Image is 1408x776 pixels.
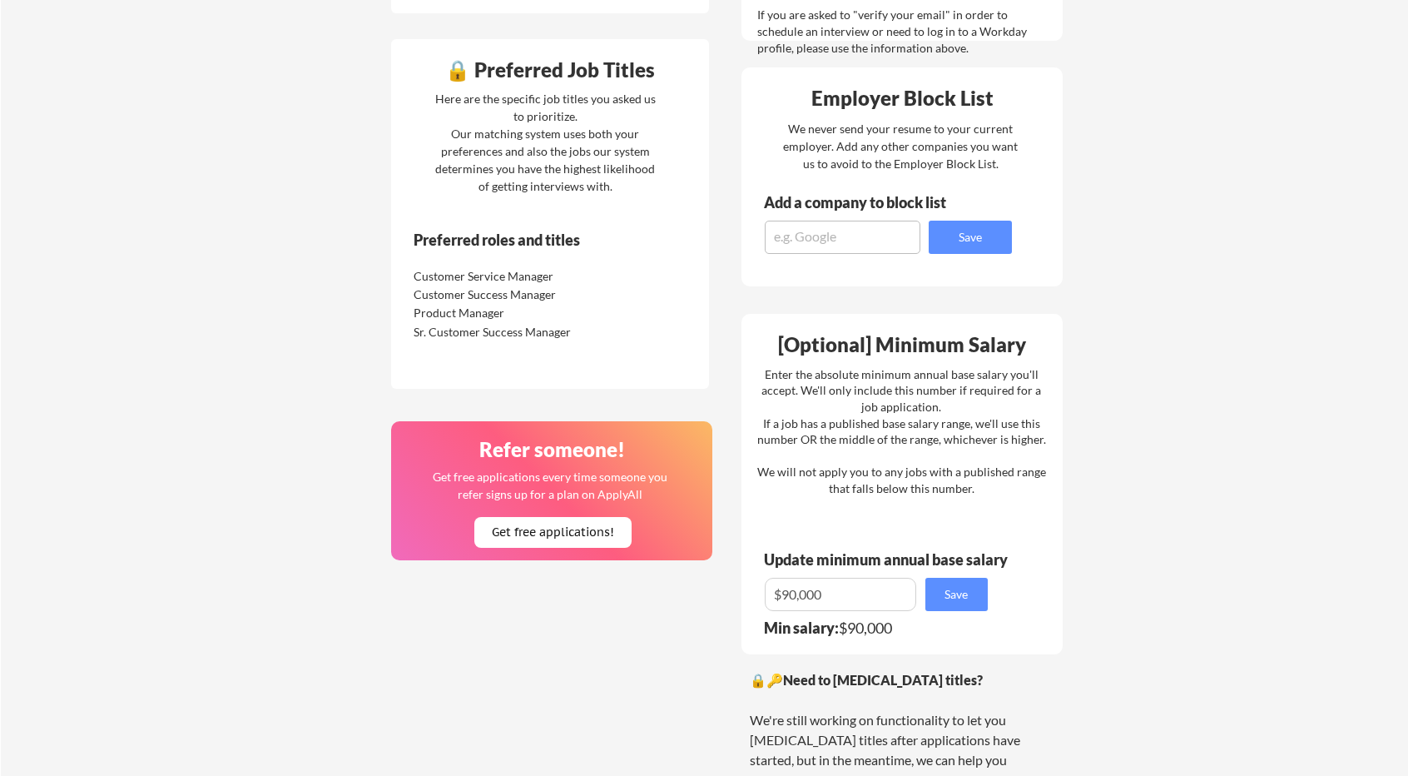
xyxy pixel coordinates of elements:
[414,324,589,341] div: Sr. Customer Success Manager
[414,305,589,321] div: Product Manager
[764,195,972,210] div: Add a company to block list
[414,286,589,303] div: Customer Success Manager
[764,619,839,637] strong: Min salary:
[929,221,1012,254] button: Save
[414,268,589,285] div: Customer Service Manager
[747,335,1057,355] div: [Optional] Minimum Salary
[757,366,1046,497] div: Enter the absolute minimum annual base salary you'll accept. We'll only include this number if re...
[782,120,1019,172] div: We never send your resume to your current employer. Add any other companies you want us to avoid ...
[925,578,988,611] button: Save
[431,90,660,195] div: Here are the specific job titles you asked us to prioritize. Our matching system uses both your p...
[764,620,999,635] div: $90,000
[783,672,983,688] strong: Need to [MEDICAL_DATA] titles?
[398,440,707,460] div: Refer someone!
[748,88,1058,108] div: Employer Block List
[432,468,669,503] div: Get free applications every time someone you refer signs up for a plan on ApplyAll
[764,552,1014,567] div: Update minimum annual base salary
[474,517,632,548] button: Get free applications!
[395,60,705,80] div: 🔒 Preferred Job Titles
[765,578,916,611] input: E.g. $100,000
[414,232,640,247] div: Preferred roles and titles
